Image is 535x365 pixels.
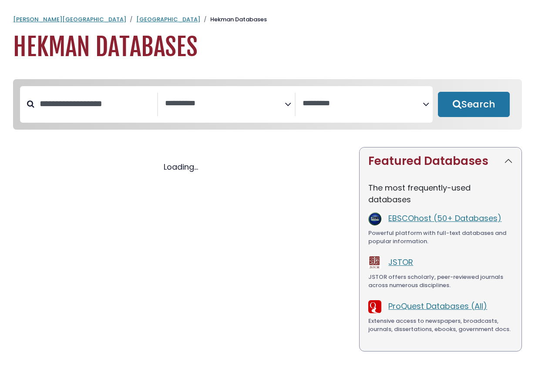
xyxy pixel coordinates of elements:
a: [PERSON_NAME][GEOGRAPHIC_DATA] [13,15,126,23]
input: Search database by title or keyword [34,97,157,111]
textarea: Search [303,99,423,108]
nav: Search filters [13,79,522,130]
a: ProQuest Databases (All) [388,301,487,311]
div: JSTOR offers scholarly, peer-reviewed journals across numerous disciplines. [368,273,513,290]
div: Extensive access to newspapers, broadcasts, journals, dissertations, ebooks, government docs. [368,317,513,334]
a: [GEOGRAPHIC_DATA] [136,15,200,23]
div: Loading... [13,161,349,173]
button: Featured Databases [360,147,522,175]
textarea: Search [165,99,285,108]
a: EBSCOhost (50+ Databases) [388,213,501,224]
p: The most frequently-used databases [368,182,513,205]
nav: breadcrumb [13,15,522,24]
div: Powerful platform with full-text databases and popular information. [368,229,513,246]
li: Hekman Databases [200,15,267,24]
h1: Hekman Databases [13,33,522,62]
a: JSTOR [388,257,413,268]
button: Submit for Search Results [438,92,510,117]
